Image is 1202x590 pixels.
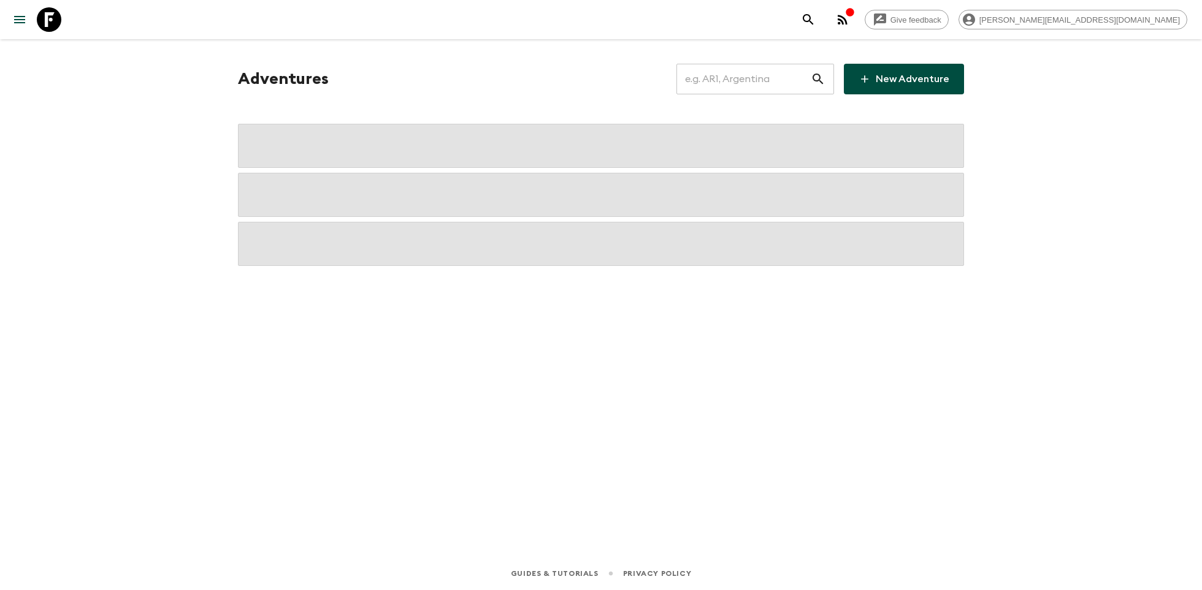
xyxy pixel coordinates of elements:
a: Give feedback [865,10,949,29]
button: search adventures [796,7,821,32]
a: New Adventure [844,64,964,94]
span: [PERSON_NAME][EMAIL_ADDRESS][DOMAIN_NAME] [973,15,1187,25]
button: menu [7,7,32,32]
span: Give feedback [884,15,948,25]
div: [PERSON_NAME][EMAIL_ADDRESS][DOMAIN_NAME] [959,10,1187,29]
a: Privacy Policy [623,567,691,580]
h1: Adventures [238,67,329,91]
a: Guides & Tutorials [511,567,599,580]
input: e.g. AR1, Argentina [676,62,811,96]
